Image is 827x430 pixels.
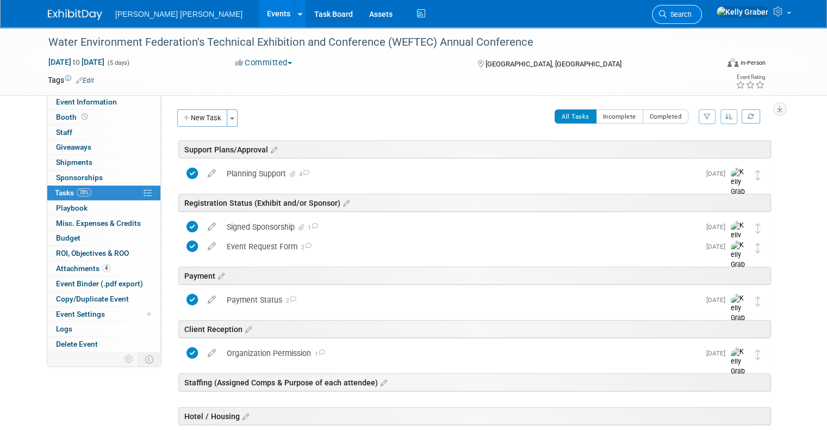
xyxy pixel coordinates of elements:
[56,340,98,348] span: Delete Event
[731,168,747,206] img: Kelly Graber
[178,194,771,212] div: Registration Status (Exhibit and/or Sponsor)
[202,242,221,251] a: edit
[660,57,766,73] div: Event Format
[71,58,82,66] span: to
[727,58,738,67] img: Format-Inperson.png
[76,77,94,84] a: Edit
[56,234,80,242] span: Budget
[47,307,160,322] a: Event Settings
[736,75,765,80] div: Event Rating
[47,292,160,306] a: Copy/Duplicate Event
[706,296,731,304] span: [DATE]
[120,352,139,366] td: Personalize Event Tab Strip
[48,57,105,67] span: [DATE] [DATE]
[47,155,160,170] a: Shipments
[311,351,325,358] span: 1
[716,6,769,18] img: Kelly Graber
[107,59,129,66] span: (5 days)
[706,243,731,250] span: [DATE]
[706,349,731,357] span: [DATE]
[47,125,160,140] a: Staff
[378,377,387,388] a: Edit sections
[47,186,160,200] a: Tasks78%
[47,231,160,245] a: Budget
[48,75,94,85] td: Tags
[56,173,103,182] span: Sponsorships
[56,143,91,151] span: Giveaways
[178,320,771,338] div: Client Reception
[652,5,702,24] a: Search
[340,197,350,208] a: Edit sections
[240,410,249,421] a: Edit sections
[47,277,160,291] a: Event Binder (.pdf export)
[47,170,160,185] a: Sponsorships
[47,261,160,276] a: Attachments4
[56,113,90,121] span: Booth
[47,140,160,155] a: Giveaways
[47,95,160,109] a: Event Information
[56,158,92,167] span: Shipments
[56,128,72,137] span: Staff
[202,222,221,232] a: edit
[282,297,296,304] span: 2
[56,249,129,257] span: ROI, Objectives & ROO
[755,243,761,253] i: Move task
[596,109,643,124] button: Incomplete
[706,170,731,177] span: [DATE]
[202,169,221,179] a: edit
[178,140,771,158] div: Support Plans/Approval
[56,97,117,106] span: Event Information
[740,59,766,67] div: In-Person
[47,216,160,231] a: Misc. Expenses & Credits
[221,291,700,309] div: Payment Status
[48,9,102,20] img: ExhibitDay
[268,144,277,155] a: Edit sections
[102,264,110,272] span: 4
[55,188,91,197] span: Tasks
[297,244,312,251] span: 2
[755,223,761,234] i: Move task
[667,10,692,19] span: Search
[202,295,221,305] a: edit
[56,279,143,288] span: Event Binder (.pdf export)
[79,113,90,121] span: Booth not reserved yet
[215,270,225,281] a: Edit sections
[232,57,296,69] button: Committed
[47,322,160,336] a: Logs
[47,246,160,261] a: ROI, Objectives & ROO
[297,171,309,178] span: 4
[178,267,771,285] div: Payment
[56,324,72,333] span: Logs
[486,60,621,68] span: [GEOGRAPHIC_DATA], [GEOGRAPHIC_DATA]
[221,218,700,236] div: Signed Sponsorship
[56,310,105,318] span: Event Settings
[147,312,151,316] span: Modified Layout
[56,294,129,303] span: Copy/Duplicate Event
[139,352,161,366] td: Toggle Event Tabs
[706,223,731,231] span: [DATE]
[47,337,160,352] a: Delete Event
[202,348,221,358] a: edit
[555,109,596,124] button: All Tasks
[56,219,141,228] span: Misc. Expenses & Credits
[755,296,761,306] i: Move task
[56,264,110,273] span: Attachments
[643,109,689,124] button: Completed
[221,344,700,363] div: Organization Permission
[45,33,705,52] div: Water Environment Federation's Technical Exhibition and Conference (WEFTEC) Annual Conference
[731,347,747,386] img: Kelly Graber
[742,109,760,124] a: Refresh
[47,110,160,125] a: Booth
[178,407,771,425] div: Hotel / Housing
[115,10,242,19] span: [PERSON_NAME] [PERSON_NAME]
[56,204,88,212] span: Playbook
[47,201,160,216] a: Playbook
[755,349,761,360] i: Move task
[731,241,747,279] img: Kelly Graber
[221,237,700,256] div: Event Request Form
[177,109,227,127] button: New Task
[242,323,252,334] a: Edit sections
[77,188,91,196] span: 78%
[221,164,700,183] div: Planning Support
[731,221,747,260] img: Kelly Graber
